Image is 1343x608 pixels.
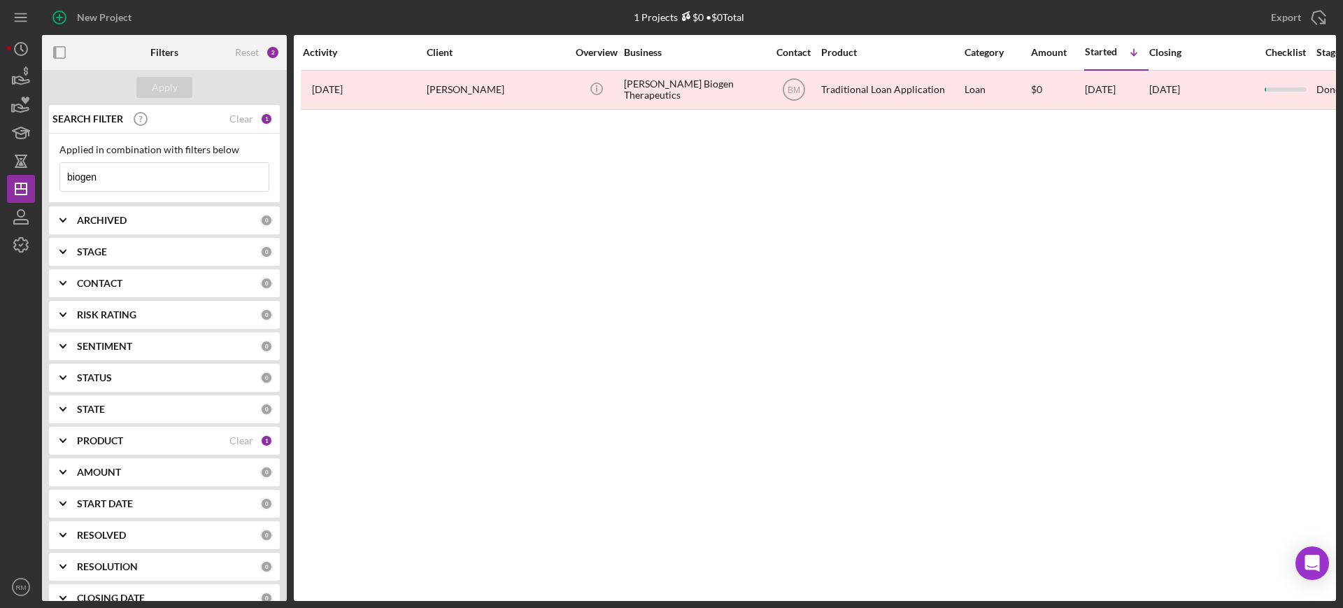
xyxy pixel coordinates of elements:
div: 0 [260,309,273,321]
button: Apply [136,77,192,98]
div: 1 Projects • $0 Total [634,11,744,23]
b: SENTIMENT [77,341,132,352]
div: 0 [260,560,273,573]
b: Filters [150,47,178,58]
div: 0 [260,246,273,258]
b: AMOUNT [77,467,121,478]
div: Activity [303,47,425,58]
div: Overview [570,47,623,58]
div: Client [427,47,567,58]
time: 2024-08-22 16:54 [312,84,343,95]
b: PRODUCT [77,435,123,446]
div: 0 [260,529,273,542]
div: Applied in combination with filters below [59,144,269,155]
div: 0 [260,214,273,227]
time: [DATE] [1149,83,1180,95]
div: Clear [229,113,253,125]
div: 0 [260,277,273,290]
div: 0 [260,497,273,510]
div: Contact [767,47,820,58]
div: Business [624,47,764,58]
div: 1 [260,113,273,125]
div: Traditional Loan Application [821,71,961,108]
b: RISK RATING [77,309,136,320]
b: STATUS [77,372,112,383]
div: Checklist [1256,47,1315,58]
div: Product [821,47,961,58]
b: STAGE [77,246,107,257]
b: ARCHIVED [77,215,127,226]
div: 2 [266,45,280,59]
div: $0 [1031,71,1083,108]
button: Export [1257,3,1336,31]
div: [DATE] [1085,71,1148,108]
text: BM [788,85,800,95]
div: New Project [77,3,132,31]
b: RESOLVED [77,530,126,541]
div: 0 [260,403,273,416]
div: Clear [229,435,253,446]
div: 0 [260,466,273,479]
div: $0 [678,11,704,23]
div: Open Intercom Messenger [1295,546,1329,580]
div: Export [1271,3,1301,31]
div: Reset [235,47,259,58]
text: RM [16,584,27,591]
div: [PERSON_NAME] [427,71,567,108]
div: Apply [152,77,178,98]
b: CLOSING DATE [77,593,145,604]
div: Amount [1031,47,1083,58]
div: 1 [260,434,273,447]
div: [PERSON_NAME] Biogen Therapeutics [624,71,764,108]
div: Loan [965,71,1030,108]
div: 0 [260,372,273,384]
b: STATE [77,404,105,415]
b: CONTACT [77,278,122,289]
div: Closing [1149,47,1254,58]
b: START DATE [77,498,133,509]
button: RM [7,573,35,601]
div: Category [965,47,1030,58]
div: Started [1085,46,1117,57]
div: 0 [260,340,273,353]
b: SEARCH FILTER [52,113,123,125]
div: 0 [260,592,273,605]
button: New Project [42,3,145,31]
b: RESOLUTION [77,561,138,572]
